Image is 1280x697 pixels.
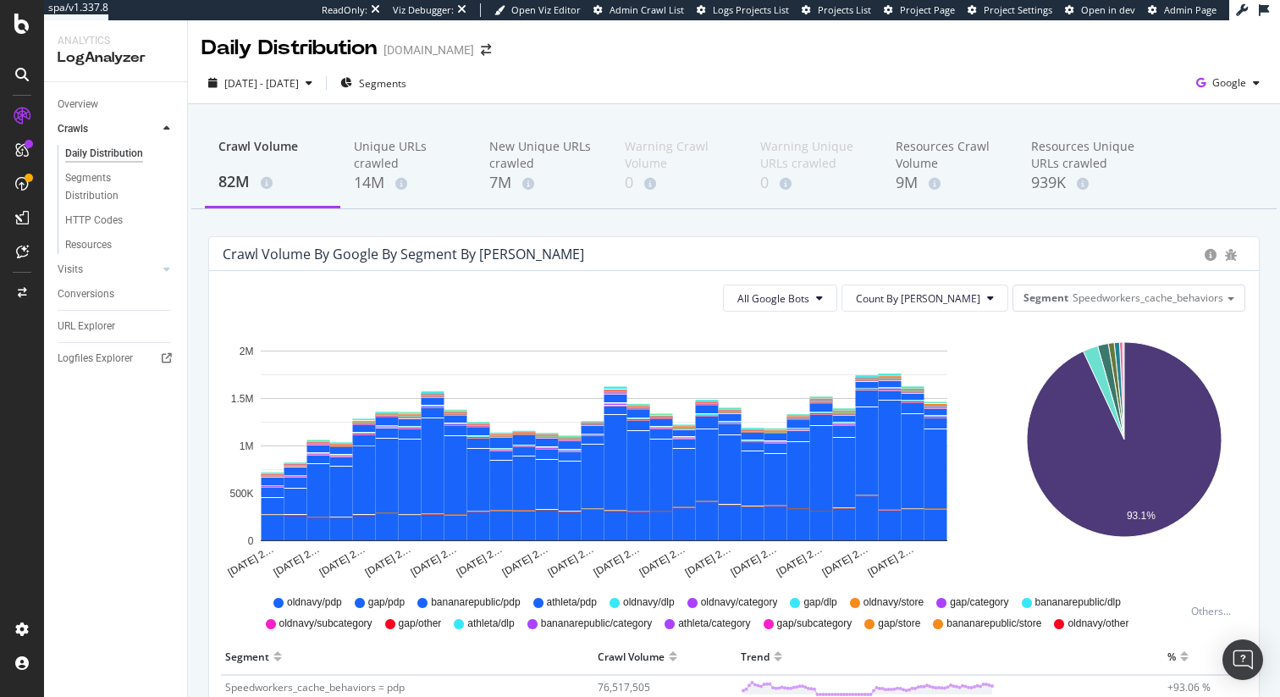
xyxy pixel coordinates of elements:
[58,120,158,138] a: Crawls
[713,3,789,16] span: Logs Projects List
[777,617,852,631] span: gap/subcategory
[547,595,597,610] span: athleta/pdp
[65,169,159,205] div: Segments Distribution
[818,3,871,16] span: Projects List
[58,318,115,335] div: URL Explorer
[1127,511,1156,523] text: 93.1%
[224,76,299,91] span: [DATE] - [DATE]
[58,350,133,368] div: Logfiles Explorer
[58,350,175,368] a: Logfiles Explorer
[231,393,254,405] text: 1.5M
[1023,290,1068,305] span: Segment
[1164,3,1217,16] span: Admin Page
[58,34,174,48] div: Analytics
[489,138,598,172] div: New Unique URLs crawled
[625,172,733,194] div: 0
[334,69,413,97] button: Segments
[896,172,1004,194] div: 9M
[218,171,327,193] div: 82M
[223,246,584,263] div: Crawl Volume by google by Segment by [PERSON_NAME]
[1189,69,1266,97] button: Google
[946,617,1041,631] span: bananarepublic/store
[610,3,684,16] span: Admin Crawl List
[623,595,675,610] span: oldnavy/dlp
[58,48,174,68] div: LogAnalyzer
[218,138,327,170] div: Crawl Volume
[481,44,491,56] div: arrow-right-arrow-left
[248,535,254,547] text: 0
[393,3,454,17] div: Viz Debugger:
[58,261,158,279] a: Visits
[225,643,269,670] div: Segment
[383,41,474,58] div: [DOMAIN_NAME]
[625,138,733,172] div: Warning Crawl Volume
[723,285,837,312] button: All Google Bots
[1191,604,1239,618] div: Others...
[240,346,254,357] text: 2M
[1002,325,1245,579] svg: A chart.
[58,96,175,113] a: Overview
[65,212,175,230] a: HTTP Codes
[760,172,869,194] div: 0
[884,3,955,17] a: Project Page
[201,69,319,97] button: [DATE] - [DATE]
[225,680,405,694] span: Speedworkers_cache_behaviors = pdp
[1073,290,1223,305] span: Speedworkers_cache_behaviors
[878,617,920,631] span: gap/store
[322,3,367,17] div: ReadOnly:
[984,3,1052,16] span: Project Settings
[701,595,778,610] span: oldnavy/category
[1167,680,1211,694] span: +93.06 %
[354,172,462,194] div: 14M
[760,138,869,172] div: Warning Unique URLs crawled
[489,172,598,194] div: 7M
[1205,249,1217,261] div: circle-info
[494,3,581,17] a: Open Viz Editor
[950,595,1008,610] span: gap/category
[737,291,809,306] span: All Google Bots
[1148,3,1217,17] a: Admin Page
[58,285,175,303] a: Conversions
[856,291,980,306] span: Count By Day
[279,617,372,631] span: oldnavy/subcategory
[598,643,665,670] div: Crawl Volume
[803,595,836,610] span: gap/dlp
[399,617,442,631] span: gap/other
[593,3,684,17] a: Admin Crawl List
[65,169,175,205] a: Segments Distribution
[359,76,406,91] span: Segments
[1065,3,1135,17] a: Open in dev
[1031,172,1139,194] div: 939K
[900,3,955,16] span: Project Page
[841,285,1008,312] button: Count By [PERSON_NAME]
[1068,617,1128,631] span: oldnavy/other
[287,595,342,610] span: oldnavy/pdp
[968,3,1052,17] a: Project Settings
[58,285,114,303] div: Conversions
[1167,643,1176,670] div: %
[1031,138,1139,172] div: Resources Unique URLs crawled
[201,34,377,63] div: Daily Distribution
[678,617,750,631] span: athleta/category
[431,595,520,610] span: bananarepublic/pdp
[1222,639,1263,680] div: Open Intercom Messenger
[802,3,871,17] a: Projects List
[65,236,175,254] a: Resources
[467,617,514,631] span: athleta/dlp
[368,595,405,610] span: gap/pdp
[896,138,1004,172] div: Resources Crawl Volume
[65,236,112,254] div: Resources
[541,617,652,631] span: bananarepublic/category
[1081,3,1135,16] span: Open in dev
[598,680,650,694] span: 76,517,505
[511,3,581,16] span: Open Viz Editor
[65,145,143,163] div: Daily Distribution
[741,643,770,670] div: Trend
[863,595,924,610] span: oldnavy/store
[58,96,98,113] div: Overview
[65,145,175,163] a: Daily Distribution
[223,325,985,579] svg: A chart.
[1035,595,1121,610] span: bananarepublic/dlp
